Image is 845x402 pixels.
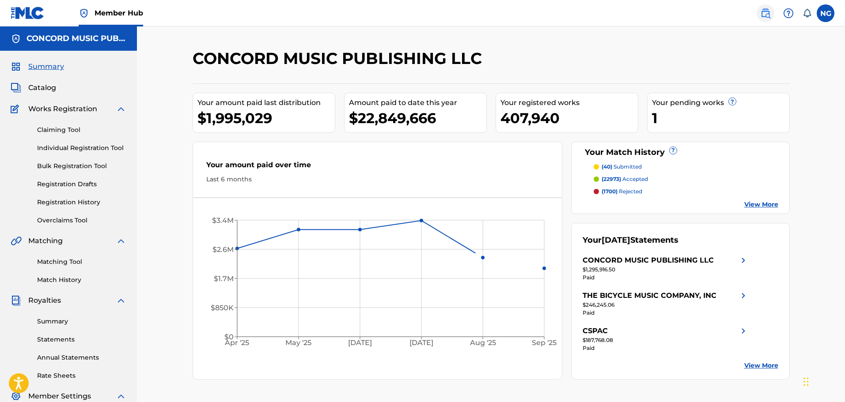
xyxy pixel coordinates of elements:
img: right chevron icon [738,255,749,266]
tspan: Apr '25 [224,339,249,347]
a: Individual Registration Tool [37,143,126,153]
iframe: Chat Widget [801,360,845,402]
img: right chevron icon [738,326,749,336]
div: Paid [583,274,749,282]
div: Your Statements [583,234,678,246]
img: help [783,8,794,19]
span: (1700) [602,188,618,195]
a: Statements [37,335,126,344]
span: Member Hub [95,8,143,18]
div: Drag [803,368,809,395]
tspan: $3.4M [212,216,234,225]
img: Summary [11,61,21,72]
a: (22973) accepted [594,175,778,183]
div: User Menu [817,4,834,22]
tspan: $850K [211,304,234,312]
a: CSPACright chevron icon$187,768.08Paid [583,326,749,352]
span: Works Registration [28,104,97,114]
a: (1700) rejected [594,188,778,195]
a: (40) submitted [594,163,778,171]
div: Last 6 months [206,175,549,184]
a: Claiming Tool [37,125,126,135]
a: Annual Statements [37,353,126,362]
p: rejected [602,188,642,195]
img: expand [116,391,126,402]
div: $22,849,666 [349,108,486,128]
div: CONCORD MUSIC PUBLISHING LLC [583,255,714,266]
div: 407,940 [500,108,638,128]
span: (40) [602,163,612,170]
img: Member Settings [11,391,21,402]
a: Rate Sheets [37,371,126,380]
img: Matching [11,236,22,246]
img: search [760,8,771,19]
div: CSPAC [583,326,608,336]
span: Matching [28,236,63,246]
a: Match History [37,275,126,285]
img: MLC Logo [11,7,45,19]
p: submitted [602,163,642,171]
tspan: [DATE] [348,339,372,347]
img: Accounts [11,34,21,44]
div: 1 [652,108,789,128]
a: CatalogCatalog [11,83,56,93]
tspan: $0 [224,333,234,341]
div: $187,768.08 [583,336,749,344]
a: Overclaims Tool [37,216,126,225]
div: Paid [583,309,749,317]
div: Your amount paid over time [206,160,549,175]
img: right chevron icon [738,290,749,301]
a: Registration Drafts [37,180,126,189]
a: THE BICYCLE MUSIC COMPANY, INCright chevron icon$246,245.06Paid [583,290,749,317]
span: (22973) [602,176,621,182]
div: THE BICYCLE MUSIC COMPANY, INC [583,290,716,301]
span: ? [670,147,677,154]
tspan: $1.7M [214,274,234,283]
tspan: May '25 [285,339,311,347]
span: Royalties [28,295,61,306]
a: SummarySummary [11,61,64,72]
h2: CONCORD MUSIC PUBLISHING LLC [193,49,486,68]
img: expand [116,236,126,246]
tspan: $2.6M [212,245,234,254]
img: Top Rightsholder [79,8,89,19]
div: Help [780,4,797,22]
span: Summary [28,61,64,72]
p: accepted [602,175,648,183]
div: Your pending works [652,98,789,108]
a: Matching Tool [37,257,126,267]
img: Works Registration [11,104,22,114]
div: $1,995,029 [197,108,335,128]
span: ? [729,98,736,105]
div: Your registered works [500,98,638,108]
tspan: [DATE] [409,339,433,347]
img: expand [116,295,126,306]
div: $1,295,916.50 [583,266,749,274]
div: Notifications [803,9,811,18]
a: View More [744,361,778,370]
div: Amount paid to date this year [349,98,486,108]
div: $246,245.06 [583,301,749,309]
a: Bulk Registration Tool [37,162,126,171]
span: [DATE] [602,235,630,245]
a: CONCORD MUSIC PUBLISHING LLCright chevron icon$1,295,916.50Paid [583,255,749,282]
img: Catalog [11,83,21,93]
span: Catalog [28,83,56,93]
div: Your Match History [583,147,778,158]
img: expand [116,104,126,114]
a: View More [744,200,778,209]
a: Public Search [757,4,774,22]
h5: CONCORD MUSIC PUBLISHING LLC [27,34,126,44]
div: Your amount paid last distribution [197,98,335,108]
tspan: Sep '25 [532,339,557,347]
a: Registration History [37,198,126,207]
span: Member Settings [28,391,91,402]
a: Summary [37,317,126,326]
img: Royalties [11,295,21,306]
tspan: Aug '25 [470,339,496,347]
div: Paid [583,344,749,352]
